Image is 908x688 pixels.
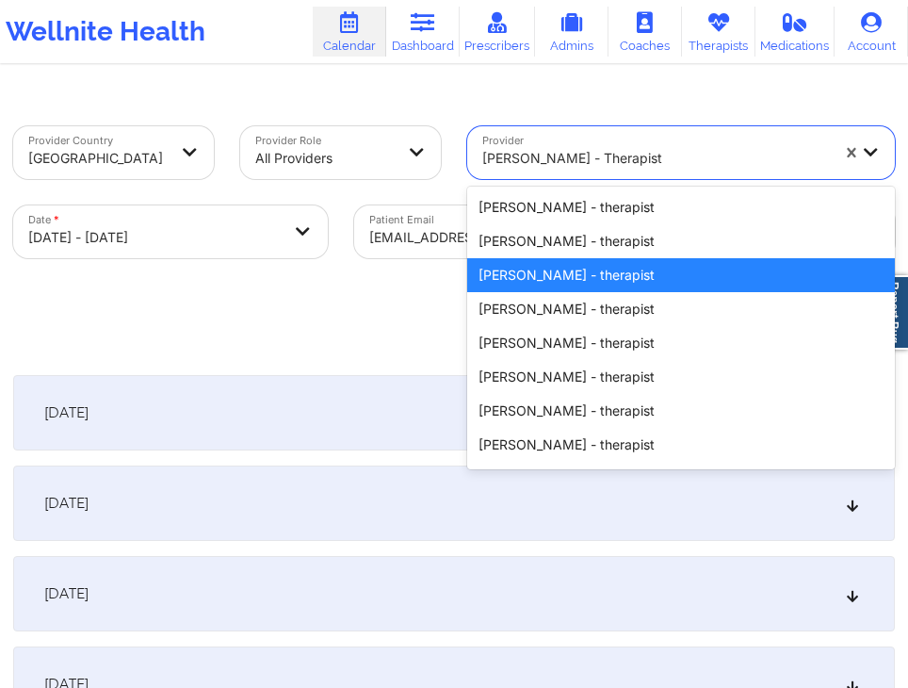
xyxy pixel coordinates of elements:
a: Account [835,7,908,57]
div: [PERSON_NAME] - therapist [467,428,895,462]
a: Coaches [608,7,682,57]
div: [PERSON_NAME] - therapist [467,326,895,360]
div: [EMAIL_ADDRESS][DOMAIN_NAME] [369,217,830,258]
div: [PERSON_NAME] - therapist [467,394,895,428]
a: Prescribers [460,7,535,57]
a: Dashboard [386,7,460,57]
div: [PERSON_NAME] - therapist [467,224,895,258]
a: Therapists [682,7,755,57]
span: [DATE] [44,494,89,513]
div: [PERSON_NAME] - therapist [467,258,895,292]
div: [DATE] - [DATE] [28,217,281,258]
div: [PERSON_NAME] - therapist [467,360,895,394]
div: [PERSON_NAME] - therapist [482,138,829,179]
span: [DATE] [44,403,89,422]
span: [DATE] [44,584,89,603]
div: [GEOGRAPHIC_DATA] [28,138,167,179]
div: All Providers [255,138,394,179]
div: [PERSON_NAME] - therapist [467,462,895,496]
a: Admins [535,7,608,57]
a: Medications [755,7,835,57]
div: [PERSON_NAME] - therapist [467,190,895,224]
div: [PERSON_NAME] - therapist [467,292,895,326]
a: Calendar [313,7,386,57]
